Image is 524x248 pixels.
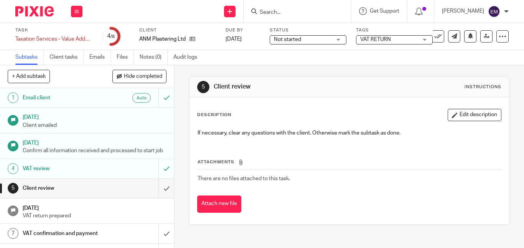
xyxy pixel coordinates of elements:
h1: [DATE] [23,137,167,147]
div: Mark as done [158,179,174,198]
p: ANM Plastering Ltd [139,35,186,43]
span: Get Support [370,8,399,14]
h1: Email client [23,92,108,103]
a: Reassign task [480,30,493,43]
a: Notes (0) [140,50,168,65]
label: Tags [356,27,433,33]
div: 5 [8,183,18,194]
p: Description [197,112,231,118]
span: Hide completed [124,74,162,80]
p: If necessary, clear any questions with the client. Otherwise mark the subtask as done. [198,129,501,137]
h1: [DATE] [23,202,167,212]
div: 4 [107,32,115,41]
p: Client emailed [23,122,167,129]
h1: VAT confirmation and payment [23,228,108,239]
small: /8 [110,34,115,39]
a: Send new email to ANM Plastering Ltd [448,30,460,43]
button: Edit description [448,109,501,121]
button: + Add subtask [8,70,50,83]
div: Can't undo an automated email [158,88,174,107]
div: Instructions [465,84,501,90]
a: Audit logs [173,50,203,65]
p: VAT return prepared [23,212,167,220]
div: Mark as done [158,224,174,243]
div: 4 [8,163,18,174]
a: Emails [89,50,111,65]
p: Confirm all information received and processed to start job [23,147,167,154]
label: Task [15,27,92,33]
h1: [DATE] [23,112,167,121]
div: 1 [8,92,18,103]
div: Mark as to do [158,159,174,178]
button: Hide completed [112,70,166,83]
p: [PERSON_NAME] [442,7,484,15]
span: Attachments [198,160,234,164]
div: 7 [8,228,18,239]
span: VAT RETURN [360,37,391,42]
div: Taxation Services - Value Added Tax (VAT) [15,35,92,43]
label: Due by [226,27,260,33]
span: There are no files attached to this task. [198,176,290,181]
input: Search [259,9,328,16]
a: Subtasks [15,50,44,65]
span: Not started [274,37,301,42]
i: Open client page [189,36,195,42]
h1: Client review [214,83,366,91]
label: Status [270,27,346,33]
label: Client [139,27,216,33]
button: Snooze task [464,30,476,43]
img: Pixie [15,6,54,16]
h1: VAT review [23,163,108,174]
a: Files [117,50,134,65]
img: svg%3E [488,5,500,18]
div: 5 [197,81,209,93]
div: Automated emails are sent as soon as the preceding subtask is completed. [132,93,151,103]
a: Client tasks [49,50,84,65]
span: [DATE] [226,36,242,42]
h1: Client review [23,182,108,194]
button: Attach new file [197,195,241,213]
